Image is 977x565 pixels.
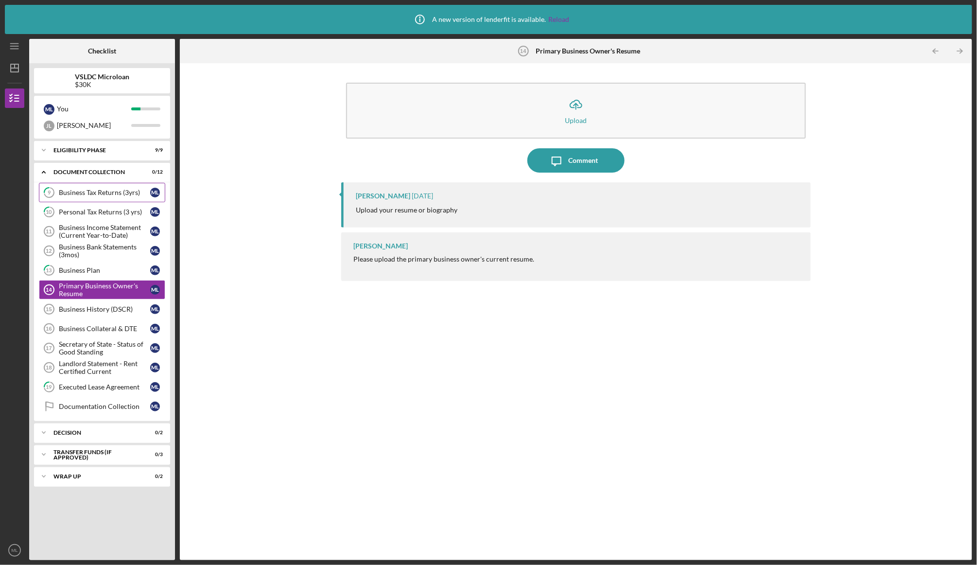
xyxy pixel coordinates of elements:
[46,209,52,215] tspan: 10
[39,241,165,261] a: 12Business Bank Statements (3mos)ML
[145,474,163,479] div: 0 / 2
[353,255,534,263] div: Please upload the primary business owner's current resume.
[39,319,165,338] a: 16Business Collateral & DTEML
[46,248,52,254] tspan: 12
[57,101,131,117] div: You
[150,188,160,197] div: M L
[39,338,165,358] a: 17Secretary of State - Status of Good StandingML
[356,192,410,200] div: [PERSON_NAME]
[150,382,160,392] div: M L
[53,430,139,436] div: Decision
[565,117,587,124] div: Upload
[412,192,433,200] time: 2025-08-26 03:49
[39,358,165,377] a: 18Landlord Statement - Rent Certified CurrentML
[46,229,52,234] tspan: 11
[145,169,163,175] div: 0 / 12
[150,402,160,411] div: M L
[145,452,163,458] div: 0 / 3
[150,227,160,236] div: M L
[527,148,625,173] button: Comment
[59,403,150,410] div: Documentation Collection
[75,73,129,81] b: VSLDC Microloan
[150,207,160,217] div: M L
[150,265,160,275] div: M L
[59,282,150,298] div: Primary Business Owner's Resume
[46,326,52,332] tspan: 16
[150,324,160,334] div: M L
[536,47,640,55] b: Primary Business Owner's Resume
[46,345,52,351] tspan: 17
[46,384,52,390] tspan: 19
[150,363,160,372] div: M L
[150,285,160,295] div: M L
[44,104,54,115] div: M L
[53,147,139,153] div: Eligibility Phase
[353,242,408,250] div: [PERSON_NAME]
[521,48,527,54] tspan: 14
[150,246,160,256] div: M L
[145,430,163,436] div: 0 / 2
[39,183,165,202] a: 9Business Tax Returns (3yrs)ML
[53,449,139,460] div: Transfer Funds (If Approved)
[53,474,139,479] div: Wrap Up
[59,305,150,313] div: Business History (DSCR)
[356,205,457,215] p: Upload your resume or biography
[145,147,163,153] div: 9 / 9
[46,267,52,274] tspan: 13
[59,189,150,196] div: Business Tax Returns (3yrs)
[569,148,598,173] div: Comment
[88,47,116,55] b: Checklist
[46,365,52,371] tspan: 18
[39,261,165,280] a: 13Business PlanML
[39,300,165,319] a: 15Business History (DSCR)ML
[59,340,150,356] div: Secretary of State - Status of Good Standing
[346,83,806,139] button: Upload
[59,325,150,333] div: Business Collateral & DTE
[59,266,150,274] div: Business Plan
[39,280,165,300] a: 14Primary Business Owner's ResumeML
[39,202,165,222] a: 10Personal Tax Returns (3 yrs)ML
[53,169,139,175] div: Document Collection
[39,222,165,241] a: 11Business Income Statement (Current Year-to-Date)ML
[39,377,165,397] a: 19Executed Lease AgreementML
[46,306,52,312] tspan: 15
[48,190,51,196] tspan: 9
[548,16,569,23] a: Reload
[46,287,52,293] tspan: 14
[5,541,24,560] button: ML
[57,117,131,134] div: [PERSON_NAME]
[39,397,165,416] a: Documentation CollectionML
[59,208,150,216] div: Personal Tax Returns (3 yrs)
[11,548,18,553] text: ML
[408,7,569,32] div: A new version of lenderfit is available.
[44,121,54,131] div: J L
[150,343,160,353] div: M L
[75,81,129,88] div: $30K
[59,224,150,239] div: Business Income Statement (Current Year-to-Date)
[59,243,150,259] div: Business Bank Statements (3mos)
[59,360,150,375] div: Landlord Statement - Rent Certified Current
[59,383,150,391] div: Executed Lease Agreement
[150,304,160,314] div: M L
